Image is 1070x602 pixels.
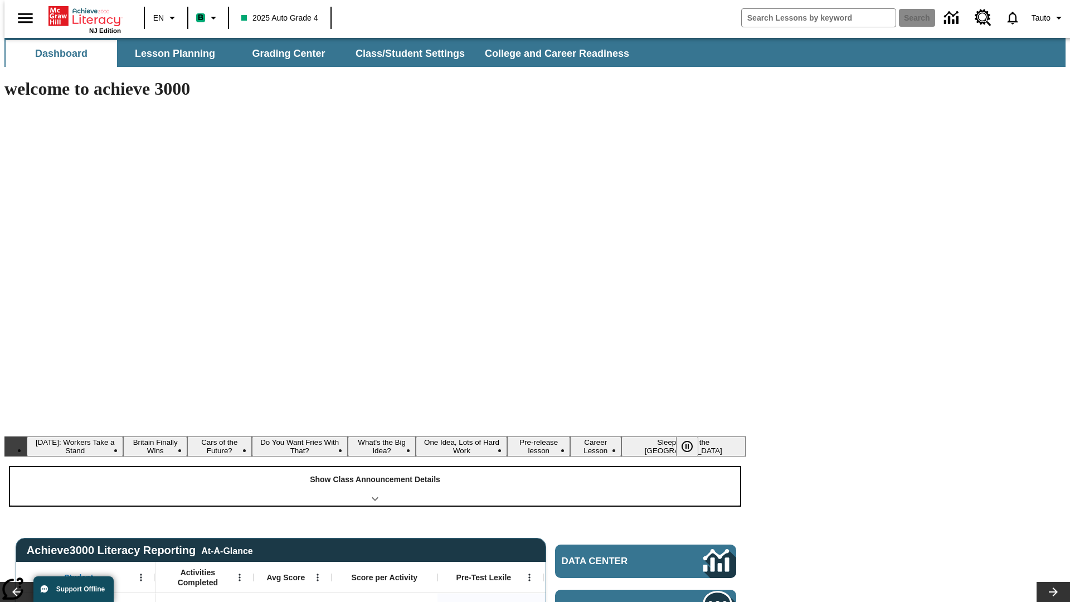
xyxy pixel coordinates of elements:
button: College and Career Readiness [476,40,638,67]
button: Open Menu [133,569,149,586]
button: Slide 2 Britain Finally Wins [123,436,187,457]
a: Notifications [998,3,1027,32]
span: Score per Activity [352,572,418,582]
button: Slide 4 Do You Want Fries With That? [252,436,348,457]
div: SubNavbar [4,40,639,67]
p: Show Class Announcement Details [310,474,440,486]
button: Dashboard [6,40,117,67]
span: Data Center [562,556,666,567]
button: Open Menu [231,569,248,586]
button: Pause [676,436,698,457]
button: Class/Student Settings [347,40,474,67]
div: Show Class Announcement Details [10,467,740,506]
button: Slide 6 One Idea, Lots of Hard Work [416,436,507,457]
button: Profile/Settings [1027,8,1070,28]
button: Slide 9 Sleepless in the Animal Kingdom [621,436,746,457]
div: Pause [676,436,709,457]
a: Home [48,5,121,27]
span: EN [153,12,164,24]
span: Student [64,572,93,582]
div: SubNavbar [4,38,1066,67]
button: Open Menu [309,569,326,586]
button: Slide 1 Labor Day: Workers Take a Stand [27,436,123,457]
button: Slide 8 Career Lesson [570,436,621,457]
button: Slide 5 What's the Big Idea? [348,436,416,457]
button: Open side menu [9,2,42,35]
div: At-A-Glance [201,544,252,556]
span: Achieve3000 Literacy Reporting [27,544,253,557]
span: NJ Edition [89,27,121,34]
span: Tauto [1032,12,1050,24]
input: search field [742,9,896,27]
button: Grading Center [233,40,344,67]
span: Avg Score [266,572,305,582]
button: Support Offline [33,576,114,602]
button: Lesson Planning [119,40,231,67]
span: Pre-Test Lexile [456,572,512,582]
div: Home [48,4,121,34]
span: Activities Completed [161,567,235,588]
a: Data Center [555,545,736,578]
button: Language: EN, Select a language [148,8,184,28]
a: Resource Center, Will open in new tab [968,3,998,33]
button: Slide 7 Pre-release lesson [507,436,570,457]
button: Open Menu [521,569,538,586]
span: B [198,11,203,25]
a: Data Center [937,3,968,33]
h1: welcome to achieve 3000 [4,79,746,99]
span: 2025 Auto Grade 4 [241,12,318,24]
button: Boost Class color is mint green. Change class color [192,8,225,28]
button: Slide 3 Cars of the Future? [187,436,252,457]
button: Lesson carousel, Next [1037,582,1070,602]
span: Support Offline [56,585,105,593]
